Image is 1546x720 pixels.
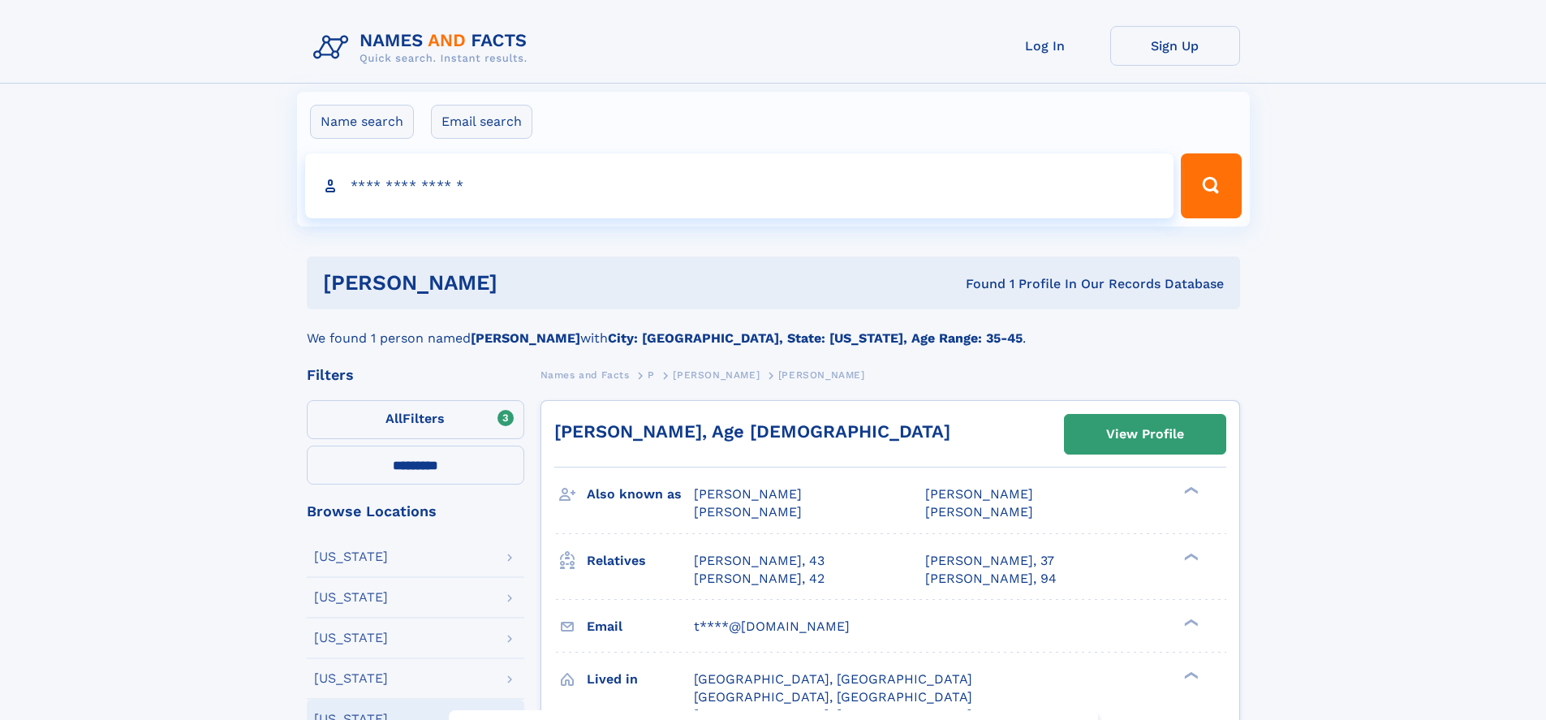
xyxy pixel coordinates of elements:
[305,153,1174,218] input: search input
[1110,26,1240,66] a: Sign Up
[925,504,1033,520] span: [PERSON_NAME]
[1065,415,1225,454] a: View Profile
[323,273,732,293] h1: [PERSON_NAME]
[694,570,825,588] a: [PERSON_NAME], 42
[1180,617,1199,627] div: ❯
[310,105,414,139] label: Name search
[1181,153,1241,218] button: Search Button
[731,275,1224,293] div: Found 1 Profile In Our Records Database
[587,481,694,508] h3: Also known as
[314,672,388,685] div: [US_STATE]
[1106,416,1184,453] div: View Profile
[587,613,694,640] h3: Email
[307,368,524,382] div: Filters
[385,411,403,426] span: All
[925,570,1057,588] a: [PERSON_NAME], 94
[673,369,760,381] span: [PERSON_NAME]
[540,364,630,385] a: Names and Facts
[694,486,802,502] span: [PERSON_NAME]
[471,330,580,346] b: [PERSON_NAME]
[587,666,694,693] h3: Lived in
[307,26,540,70] img: Logo Names and Facts
[694,689,972,705] span: [GEOGRAPHIC_DATA], [GEOGRAPHIC_DATA]
[1180,551,1199,562] div: ❯
[554,421,950,442] a: [PERSON_NAME], Age [DEMOGRAPHIC_DATA]
[925,486,1033,502] span: [PERSON_NAME]
[673,364,760,385] a: [PERSON_NAME]
[608,330,1023,346] b: City: [GEOGRAPHIC_DATA], State: [US_STATE], Age Range: 35-45
[314,632,388,645] div: [US_STATE]
[694,671,972,687] span: [GEOGRAPHIC_DATA], [GEOGRAPHIC_DATA]
[980,26,1110,66] a: Log In
[1180,670,1199,680] div: ❯
[925,552,1054,570] a: [PERSON_NAME], 37
[648,364,655,385] a: P
[307,309,1240,348] div: We found 1 person named with .
[431,105,532,139] label: Email search
[694,552,825,570] a: [PERSON_NAME], 43
[1180,485,1199,496] div: ❯
[587,547,694,575] h3: Relatives
[314,550,388,563] div: [US_STATE]
[307,504,524,519] div: Browse Locations
[648,369,655,381] span: P
[307,400,524,439] label: Filters
[694,504,802,520] span: [PERSON_NAME]
[314,591,388,604] div: [US_STATE]
[778,369,865,381] span: [PERSON_NAME]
